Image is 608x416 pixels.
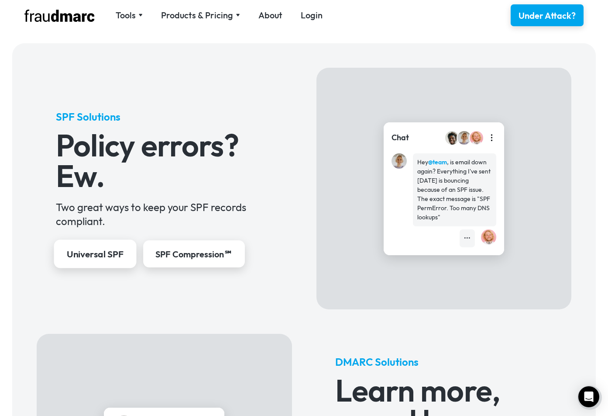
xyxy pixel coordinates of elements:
div: Two great ways to keep your SPF records compliant. [56,200,273,228]
a: SPF Compression℠ [143,240,245,267]
div: Open Intercom Messenger [578,386,599,407]
div: Tools [116,9,136,21]
div: Hey , is email down again? Everything I've sent [DATE] is bouncing because of an SPF issue. The e... [417,158,492,222]
h5: DMARC Solutions [335,355,552,369]
div: Chat [392,132,409,143]
div: Universal SPF [67,248,124,261]
div: ••• [464,234,471,243]
div: Products & Pricing [161,9,233,21]
strong: @team [428,158,447,166]
a: Under Attack? [511,4,584,26]
div: Under Attack? [519,10,576,22]
a: Universal SPF [54,240,136,268]
h5: SPF Solutions [56,110,273,124]
div: Tools [116,9,143,21]
div: SPF Compression℠ [155,248,233,260]
div: Products & Pricing [161,9,240,21]
a: About [258,9,282,21]
h3: Policy errors? Ew. [56,130,273,191]
a: Login [301,9,323,21]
